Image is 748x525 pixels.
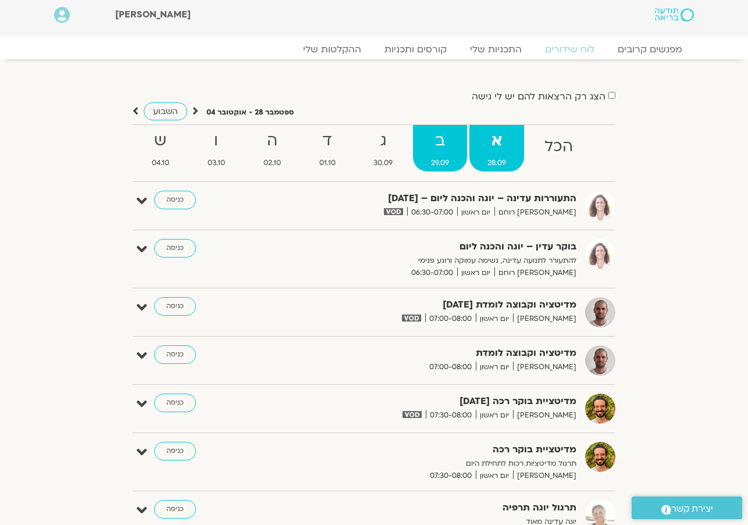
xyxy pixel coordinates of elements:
span: [PERSON_NAME] [513,409,576,422]
span: 29.09 [413,157,467,169]
a: ד01.10 [301,125,354,172]
span: יום ראשון [476,470,513,482]
span: [PERSON_NAME] [513,313,576,325]
strong: ב [413,128,467,154]
a: יצירת קשר [632,497,742,519]
img: vodicon [402,315,421,322]
strong: ו [190,128,243,154]
a: השבוע [144,102,187,120]
img: vodicon [403,411,422,418]
a: קורסים ותכניות [373,44,458,55]
strong: ג [356,128,411,154]
strong: ד [301,128,354,154]
strong: א [469,128,524,154]
span: 07:30-08:00 [426,470,476,482]
label: הצג רק הרצאות להם יש לי גישה [472,91,605,102]
span: 28.09 [469,157,524,169]
a: ו03.10 [190,125,243,172]
a: כניסה [154,239,196,258]
strong: מדיטציה וקבוצה לומדת [291,345,576,361]
span: יום ראשון [476,361,513,373]
strong: מדיטציית בוקר רכה [DATE] [291,394,576,409]
p: ספטמבר 28 - אוקטובר 04 [206,106,294,119]
strong: הכל [526,134,591,160]
span: 04.10 [134,157,187,169]
a: לוח שידורים [533,44,606,55]
strong: ש [134,128,187,154]
span: 07:00-08:00 [425,313,476,325]
a: ש04.10 [134,125,187,172]
a: כניסה [154,345,196,364]
p: תרגול מדיטציות רכות לתחילת היום [291,458,576,470]
span: 06:30-07:00 [407,267,457,279]
span: יום ראשון [476,409,513,422]
strong: התעוררות עדינה – יוגה והכנה ליום – [DATE] [291,191,576,206]
span: [PERSON_NAME] [115,8,191,21]
span: יצירת קשר [671,501,713,517]
span: יום ראשון [457,206,494,219]
a: ההקלטות שלי [291,44,373,55]
span: [PERSON_NAME] רוחם [494,206,576,219]
a: מפגשים קרובים [606,44,694,55]
a: כניסה [154,500,196,519]
a: כניסה [154,297,196,316]
a: א28.09 [469,125,524,172]
a: ג30.09 [356,125,411,172]
span: יום ראשון [457,267,494,279]
span: 07:00-08:00 [425,361,476,373]
span: [PERSON_NAME] רוחם [494,267,576,279]
strong: בוקר עדין – יוגה והכנה ליום [291,239,576,255]
span: 30.09 [356,157,411,169]
strong: ה [245,128,299,154]
a: התכניות שלי [458,44,533,55]
span: 02.10 [245,157,299,169]
a: הכל [526,125,591,172]
span: 01.10 [301,157,354,169]
nav: Menu [54,44,694,55]
strong: תרגול יוגה תרפיה [291,500,576,516]
span: [PERSON_NAME] [513,361,576,373]
span: [PERSON_NAME] [513,470,576,482]
a: כניסה [154,394,196,412]
a: כניסה [154,191,196,209]
img: vodicon [384,208,403,215]
a: ה02.10 [245,125,299,172]
span: יום ראשון [476,313,513,325]
a: ב29.09 [413,125,467,172]
span: 07:30-08:00 [426,409,476,422]
span: 03.10 [190,157,243,169]
p: להתעורר לתנועה עדינה, נשימה עמוקה ורוגע פנימי [291,255,576,267]
a: כניסה [154,442,196,460]
strong: מדיטציית בוקר רכה [291,442,576,458]
span: 06:30-07:00 [407,206,457,219]
span: השבוע [153,106,178,117]
strong: מדיטציה וקבוצה לומדת [DATE] [291,297,576,313]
